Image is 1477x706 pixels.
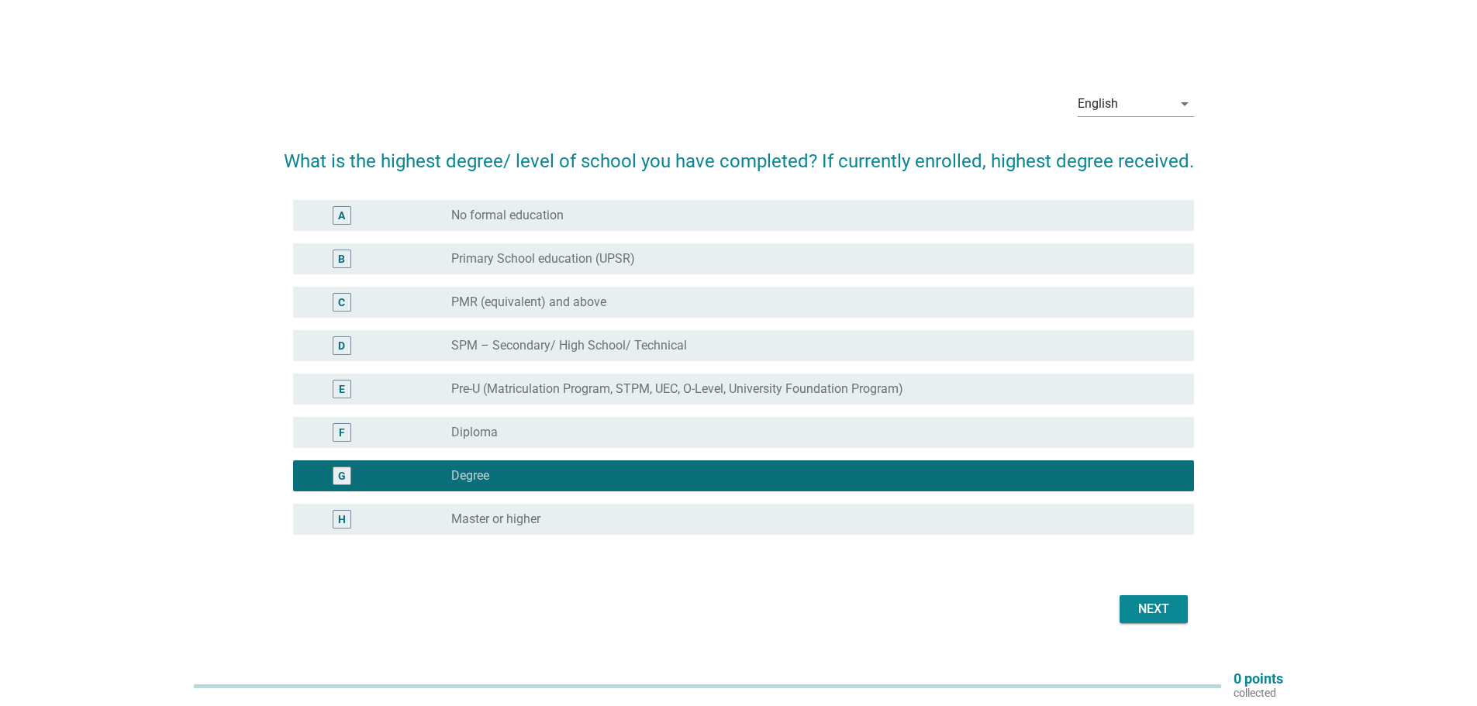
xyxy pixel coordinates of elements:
div: D [338,337,345,353]
label: Primary School education (UPSR) [451,251,635,267]
div: F [339,424,345,440]
div: Next [1132,600,1175,618]
label: Diploma [451,425,498,440]
label: No formal education [451,208,564,223]
p: collected [1234,686,1283,700]
label: Pre-U (Matriculation Program, STPM, UEC, O-Level, University Foundation Program) [451,381,903,397]
label: Master or higher [451,511,540,527]
p: 0 points [1234,672,1283,686]
div: B [338,250,345,267]
i: arrow_drop_down [1175,95,1194,113]
div: English [1078,97,1118,111]
h2: What is the highest degree/ level of school you have completed? If currently enrolled, highest de... [284,132,1194,175]
div: C [338,294,345,310]
div: G [338,467,346,484]
div: E [339,381,345,397]
button: Next [1120,595,1188,623]
div: A [338,207,345,223]
label: SPM – Secondary/ High School/ Technical [451,338,687,353]
label: PMR (equivalent) and above [451,294,606,310]
div: H [338,511,346,527]
label: Degree [451,468,489,484]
